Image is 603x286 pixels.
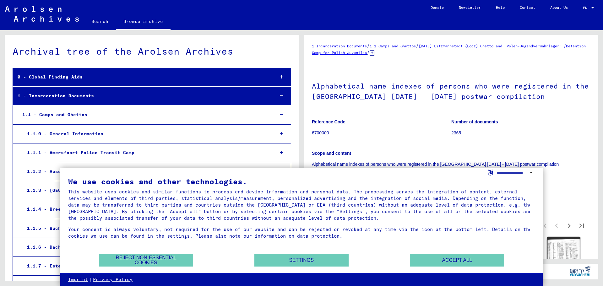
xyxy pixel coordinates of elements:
[451,119,498,124] b: Number of documents
[22,203,269,215] div: 1.1.4 - Breendonk Transit Camp
[22,147,269,159] div: 1.1.1 - Amersfoort Police Transit Camp
[367,43,370,49] span: /
[367,50,370,55] span: /
[312,119,345,124] b: Reference Code
[22,165,269,178] div: 1.1.2 - Auschwitz Concentration and Extermination Camp
[575,219,588,232] button: Last page
[583,6,590,10] span: EN
[93,277,133,283] a: Privacy Policy
[370,44,416,48] a: 1.1 Camps and Ghettos
[22,184,269,197] div: 1.1.3 - [GEOGRAPHIC_DATA]-Belsen Concentration Camp
[312,161,590,168] p: Alphabetical name indexes of persons who were registered in the [GEOGRAPHIC_DATA] [DATE] - [DATE]...
[568,263,592,279] img: yv_logo.png
[13,71,269,83] div: 0 - Global Finding Aids
[13,90,269,102] div: 1 - Incarceration Documents
[116,14,171,30] a: Browse archive
[312,151,351,156] b: Scope and content
[451,130,590,136] p: 2365
[538,219,550,232] button: First page
[312,72,590,110] h1: Alphabetical name indexes of persons who were registered in the [GEOGRAPHIC_DATA] [DATE] - [DATE]...
[312,44,367,48] a: 1 Incarceration Documents
[5,6,79,22] img: Arolsen_neg.svg
[84,14,116,29] a: Search
[410,254,504,267] button: Accept all
[18,109,269,121] div: 1.1 - Camps and Ghettos
[68,188,535,221] div: This website uses cookies and similar functions to process end device information and personal da...
[22,222,269,235] div: 1.1.5 - Buchenwald Concentration Camp
[13,44,291,58] div: Archival tree of the Arolsen Archives
[22,128,269,140] div: 1.1.0 - General Information
[312,130,451,136] p: 6700000
[312,44,586,55] a: [DATE] Litzmannstadt (Lodz) Ghetto and "Polen-Jugendverwahrlager" /Detention Camp for Polish Juve...
[254,254,349,267] button: Settings
[416,43,419,49] span: /
[22,241,269,253] div: 1.1.6 - Dachau Concentration Camp
[550,219,563,232] button: Previous page
[563,219,575,232] button: Next page
[68,226,535,239] div: Your consent is always voluntary, not required for the use of our website and can be rejected or ...
[68,178,535,185] div: We use cookies and other technologies.
[99,254,193,267] button: Reject non-essential cookies
[68,277,88,283] a: Imprint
